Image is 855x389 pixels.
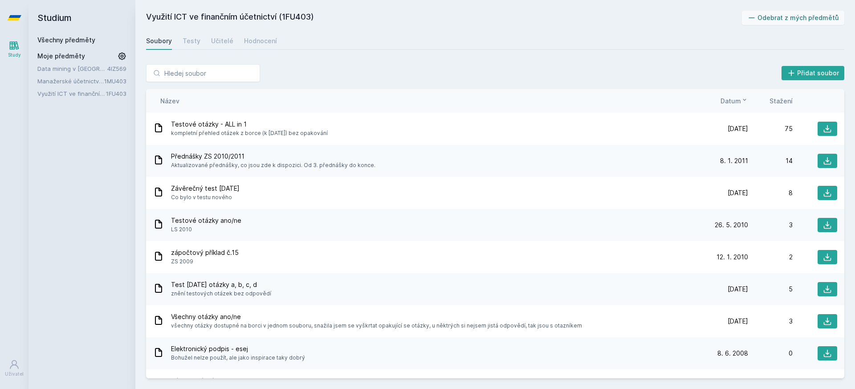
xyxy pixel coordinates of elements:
span: [DATE] [728,317,748,326]
span: [DATE] [728,285,748,294]
a: 1MU403 [104,78,126,85]
div: 5 [748,285,793,294]
button: Datum [721,96,748,106]
span: všechny otázky dostupné na borci v jednom souboru, snažila jsem se vyškrtat opakující se otázky, ... [171,321,582,330]
div: 75 [748,124,793,133]
div: 3 [748,317,793,326]
span: Aktualizované přednášky, co jsou zde k dispozici. Od 3. přednášky do konce. [171,161,375,170]
a: Všechny předměty [37,36,95,44]
a: 4IZ569 [107,65,126,72]
div: Hodnocení [244,37,277,45]
div: 14 [748,156,793,165]
a: Manažerské účetnictví II. [37,77,104,86]
a: Soubory [146,32,172,50]
a: 1FU403 [106,90,126,97]
div: 8 [748,188,793,197]
span: 26. 5. 2010 [715,221,748,229]
div: 3 [748,221,793,229]
div: Study [8,52,21,58]
span: LS 2010 [171,225,241,234]
span: Přednášky ZS 2010/2011 [171,152,375,161]
span: znění testových otázek bez odpovědí [171,289,271,298]
span: zápočtový příklad č.15 [171,248,239,257]
span: [DATE] [728,188,748,197]
a: Učitelé [211,32,233,50]
button: Přidat soubor [782,66,845,80]
span: kompletní přehled otázek z borce (k [DATE]) bez opakování [171,129,328,138]
span: Všechny otázky ano/ne [171,312,582,321]
span: ZS 2009 [171,257,239,266]
button: Název [160,96,179,106]
a: Testy [183,32,200,50]
div: Testy [183,37,200,45]
span: Zápočtový příklad č.06 [171,377,240,385]
a: Hodnocení [244,32,277,50]
a: Uživatel [2,355,27,382]
div: Učitelé [211,37,233,45]
span: Závěrečný test [DATE] [171,184,240,193]
div: 2 [748,253,793,262]
span: Elektronický podpis - esej [171,344,305,353]
span: 12. 1. 2010 [717,253,748,262]
div: Uživatel [5,371,24,377]
span: 8. 1. 2011 [720,156,748,165]
span: Datum [721,96,741,106]
div: Soubory [146,37,172,45]
span: Bohužel nelze použít, ale jako inspirace taky dobrý [171,353,305,362]
div: 0 [748,349,793,358]
input: Hledej soubor [146,64,260,82]
a: Data mining v [GEOGRAPHIC_DATA] [37,64,107,73]
span: Moje předměty [37,52,85,61]
h2: Využití ICT ve finančním účetnictví (1FU403) [146,11,742,25]
a: Study [2,36,27,63]
span: Test [DATE] otázky a, b, c, d [171,280,271,289]
a: Využití ICT ve finančním účetnictví [37,89,106,98]
span: Testové otázky - ALL in 1 [171,120,328,129]
span: Testové otázky ano/ne [171,216,241,225]
button: Odebrat z mých předmětů [742,11,845,25]
span: 8. 6. 2008 [717,349,748,358]
button: Stažení [769,96,793,106]
span: Co bylo v testu nového [171,193,240,202]
span: [DATE] [728,124,748,133]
